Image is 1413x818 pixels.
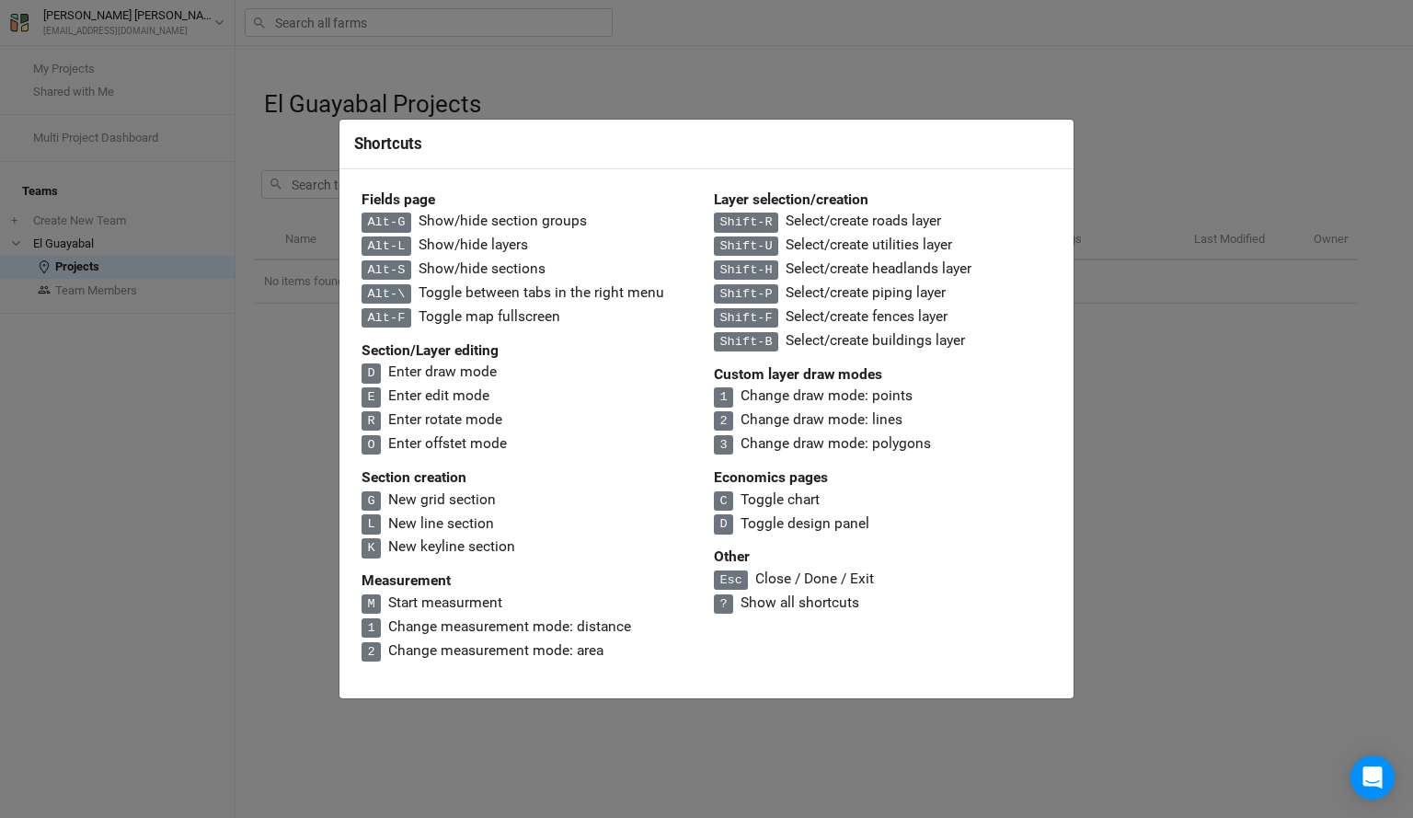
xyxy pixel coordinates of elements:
[714,387,733,407] kbd: 1
[362,387,381,407] kbd: E
[714,191,1051,209] h4: Layer selection/creation
[354,134,422,153] h2: Shortcuts
[714,594,733,614] kbd: ?
[362,363,381,383] kbd: D
[714,514,733,534] kbd: D
[388,594,502,611] span: Start measurment
[362,342,699,360] h4: Section/Layer editing
[714,548,1051,566] h4: Other
[362,260,411,280] kbd: Alt-S
[388,618,631,635] span: Change measurement mode: distance
[362,538,381,558] kbd: K
[714,411,733,431] kbd: 2
[388,411,502,428] span: Enter rotate mode
[741,491,820,508] span: Toggle chart
[419,260,546,277] span: Show/hide sections
[362,411,381,431] kbd: R
[362,236,411,256] kbd: Alt-L
[741,435,931,452] span: Change draw mode: polygons
[362,308,411,328] kbd: Alt-F
[741,411,902,428] span: Change draw mode: lines
[419,284,664,301] span: Toggle between tabs in the right menu
[388,642,603,659] span: Change measurement mode: area
[714,469,1051,487] h4: Economics pages
[714,332,778,351] kbd: Shift-B
[755,570,874,587] span: Close / Done / Exit
[362,642,381,662] kbd: 2
[362,284,411,304] kbd: Alt-\
[741,594,859,611] span: Show all shortcuts
[362,572,699,590] h4: Measurement
[714,435,733,455] kbd: 3
[388,387,489,404] span: Enter edit mode
[362,491,381,511] kbd: G
[714,213,778,232] kbd: Shift-R
[362,514,381,534] kbd: L
[786,308,948,325] span: Select/create fences layer
[388,435,507,452] span: Enter offstet mode
[388,363,497,380] span: Enter draw mode
[362,469,699,487] h4: Section creation
[714,260,778,280] kbd: Shift-H
[388,538,515,555] span: New keyline section
[419,308,560,325] span: Toggle map fullscreen
[362,594,381,614] kbd: M
[786,284,946,301] span: Select/create piping layer
[786,213,941,229] span: Select/create roads layer
[1350,755,1395,800] div: Open Intercom Messenger
[714,236,778,256] kbd: Shift-U
[388,491,496,508] span: New grid section
[714,308,778,328] kbd: Shift-F
[714,366,1051,384] h4: Custom layer draw modes
[714,491,733,511] kbd: C
[388,515,494,532] span: New line section
[362,618,381,638] kbd: 1
[362,191,699,209] h4: Fields page
[419,236,528,253] span: Show/hide layers
[419,213,587,229] span: Show/hide section groups
[786,332,965,349] span: Select/create buildings layer
[786,260,971,277] span: Select/create headlands layer
[362,435,381,455] kbd: O
[714,284,778,304] kbd: Shift-P
[714,570,748,590] kbd: Esc
[786,236,952,253] span: Select/create utilities layer
[741,515,869,532] span: Toggle design panel
[741,387,913,404] span: Change draw mode: points
[362,213,411,232] kbd: Alt-G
